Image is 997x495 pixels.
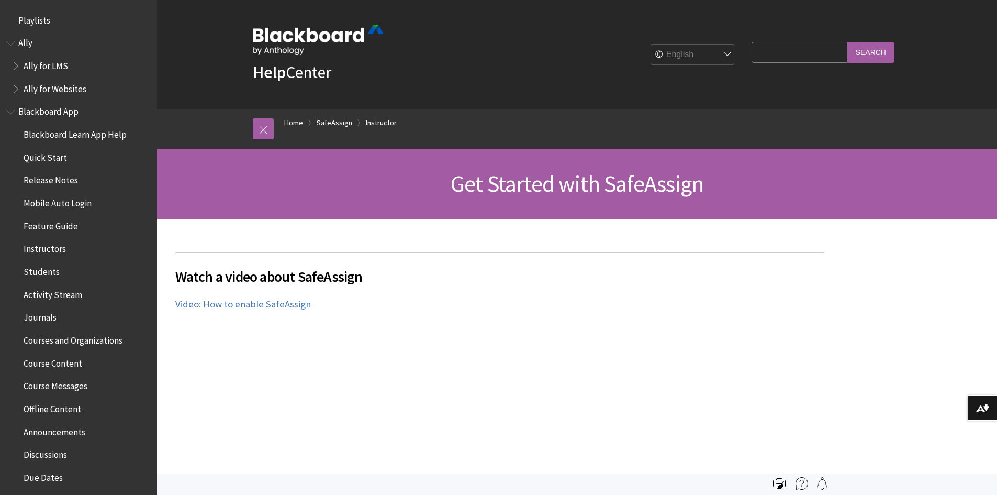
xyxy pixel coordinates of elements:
input: Search [847,42,894,62]
span: Discussions [24,446,67,460]
span: Get Started with SafeAssign [451,169,703,198]
span: Watch a video about SafeAssign [175,266,824,288]
a: SafeAssign [317,116,352,129]
span: Feature Guide [24,217,78,232]
span: Instructors [24,240,66,255]
a: Home [284,116,303,129]
strong: Help [253,62,286,83]
span: Announcements [24,423,85,437]
span: Mobile Auto Login [24,194,92,208]
span: Blackboard App [18,103,79,117]
span: Course Content [24,355,82,369]
span: Ally [18,35,32,49]
img: Blackboard by Anthology [253,25,384,55]
select: Site Language Selector [651,45,735,65]
span: Activity Stream [24,286,82,300]
a: Video: How to enable SafeAssign [175,298,311,311]
nav: Book outline for Playlists [6,12,151,29]
span: Ally for Websites [24,80,86,94]
span: Course Messages [24,378,87,392]
span: Offline Content [24,400,81,414]
a: Instructor [366,116,397,129]
span: Blackboard Learn App Help [24,126,127,140]
span: Quick Start [24,149,67,163]
span: Journals [24,309,57,323]
span: Playlists [18,12,50,26]
span: Due Dates [24,469,63,483]
span: Courses and Organizations [24,332,122,346]
a: HelpCenter [253,62,331,83]
span: Ally for LMS [24,57,68,71]
span: Students [24,263,60,277]
img: More help [796,477,808,490]
img: Follow this page [816,477,828,490]
img: Print [773,477,786,490]
span: Release Notes [24,172,78,186]
nav: Book outline for Anthology Ally Help [6,35,151,98]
